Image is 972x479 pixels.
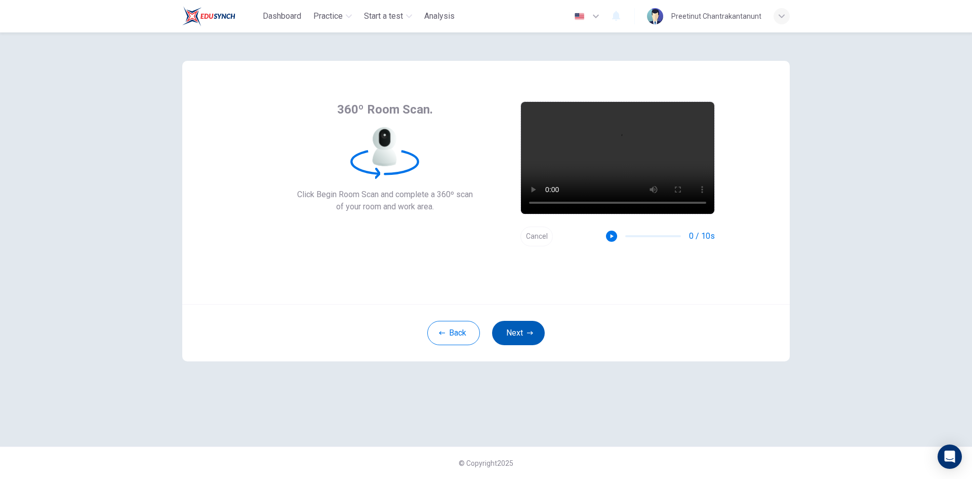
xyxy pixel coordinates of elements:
div: Open Intercom Messenger [938,445,962,469]
button: Start a test [360,7,416,25]
span: Click Begin Room Scan and complete a 360º scan [297,189,473,201]
span: © Copyright 2025 [459,459,513,467]
img: Train Test logo [182,6,235,26]
span: Dashboard [263,10,301,22]
div: Preetinut Chantrakantanunt [671,10,761,22]
span: 0 / 10s [689,230,715,242]
img: Profile picture [647,8,663,24]
span: of your room and work area. [297,201,473,213]
span: Analysis [424,10,455,22]
button: Analysis [420,7,459,25]
span: 360º Room Scan. [337,101,433,118]
img: en [573,13,586,20]
button: Next [492,321,545,345]
a: Train Test logo [182,6,259,26]
button: Back [427,321,480,345]
button: Practice [309,7,356,25]
button: Cancel [520,227,553,246]
span: Start a test [364,10,403,22]
button: Dashboard [259,7,305,25]
span: Practice [313,10,343,22]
